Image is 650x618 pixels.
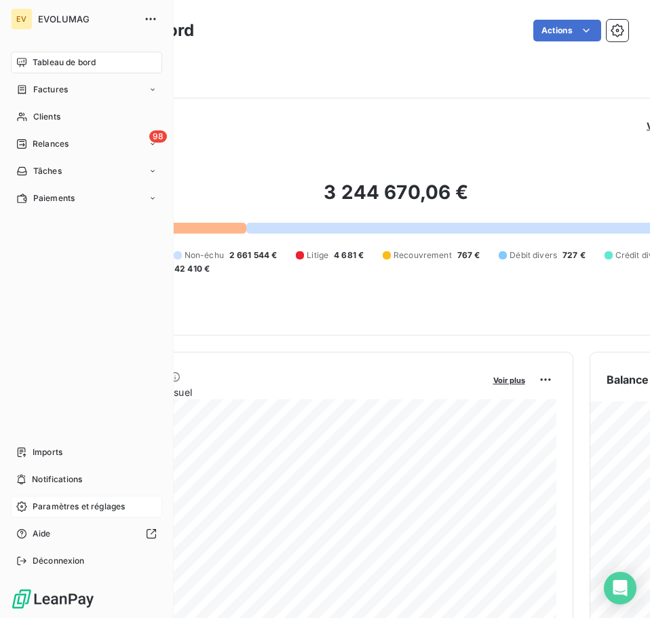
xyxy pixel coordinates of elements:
[33,446,62,458] span: Imports
[33,56,96,69] span: Tableau de bord
[229,249,278,261] span: 2 661 544 €
[33,528,51,540] span: Aide
[11,523,162,545] a: Aide
[33,165,62,177] span: Tâches
[77,385,484,399] span: Chiffre d'affaires mensuel
[33,501,125,513] span: Paramètres et réglages
[11,588,95,610] img: Logo LeanPay
[562,249,586,261] span: 727 €
[510,249,557,261] span: Débit divers
[32,473,82,486] span: Notifications
[149,130,167,143] span: 98
[33,138,69,150] span: Relances
[457,249,480,261] span: 767 €
[489,374,529,386] button: Voir plus
[170,263,210,275] span: -42 410 €
[334,249,364,261] span: 4 681 €
[394,249,452,261] span: Recouvrement
[33,84,68,96] span: Factures
[307,249,328,261] span: Litige
[604,572,636,604] div: Open Intercom Messenger
[11,8,33,30] div: EV
[533,20,601,41] button: Actions
[33,111,60,123] span: Clients
[185,249,224,261] span: Non-échu
[493,376,525,385] span: Voir plus
[33,555,85,567] span: Déconnexion
[38,14,136,24] span: EVOLUMAG
[33,192,75,204] span: Paiements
